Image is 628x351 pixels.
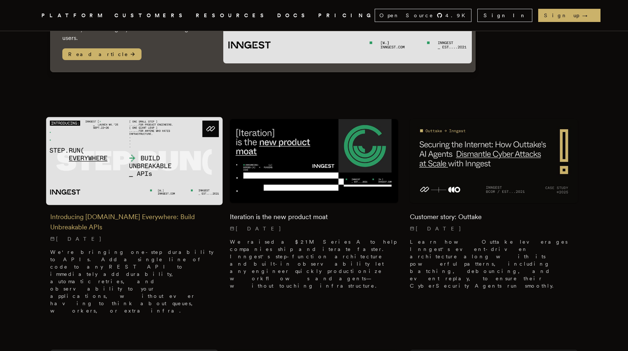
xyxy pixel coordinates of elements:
h2: Introducing [DOMAIN_NAME] Everywhere: Build Unbreakable APIs [50,212,218,232]
a: PRICING [318,11,375,20]
button: PLATFORM [41,11,106,20]
p: [DATE] [50,235,218,243]
a: Featured image for Iteration is the new product moat blog postIteration is the new product moat[D... [230,119,398,295]
h2: Iteration is the new product moat [230,212,398,222]
a: CUSTOMERS [114,11,187,20]
img: Featured image for Introducing Step.Run Everywhere: Build Unbreakable APIs blog post [46,117,223,205]
img: Featured image for Iteration is the new product moat blog post [230,119,398,203]
span: 4.9 K [445,12,470,19]
p: Learn how Outtake leverages Inngest's event-driven architecture along with its powerful patterns,... [410,238,578,289]
a: DOCS [277,11,309,20]
p: [DATE] [410,225,578,232]
img: Featured image for Customer story: Outtake blog post [410,119,578,203]
a: Sign up [538,9,601,22]
a: Featured image for Introducing Step.Run Everywhere: Build Unbreakable APIs blog postIntroducing [... [50,119,218,320]
p: We raised a $21M Series A to help companies ship and iterate faster. Inngest's step-function arch... [230,238,398,289]
a: Featured image for Customer story: Outtake blog postCustomer story: Outtake[DATE] Learn how Outta... [410,119,578,295]
a: Sign In [477,9,532,22]
button: RESOURCES [196,11,268,20]
p: [DATE] [230,225,398,232]
h2: Customer story: Outtake [410,212,578,222]
p: We're bringing one-step durability to APIs. Add a single line of code to any REST API to immediat... [50,248,218,314]
span: Open Source [379,12,434,19]
span: → [582,12,595,19]
span: Read article [62,48,142,60]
